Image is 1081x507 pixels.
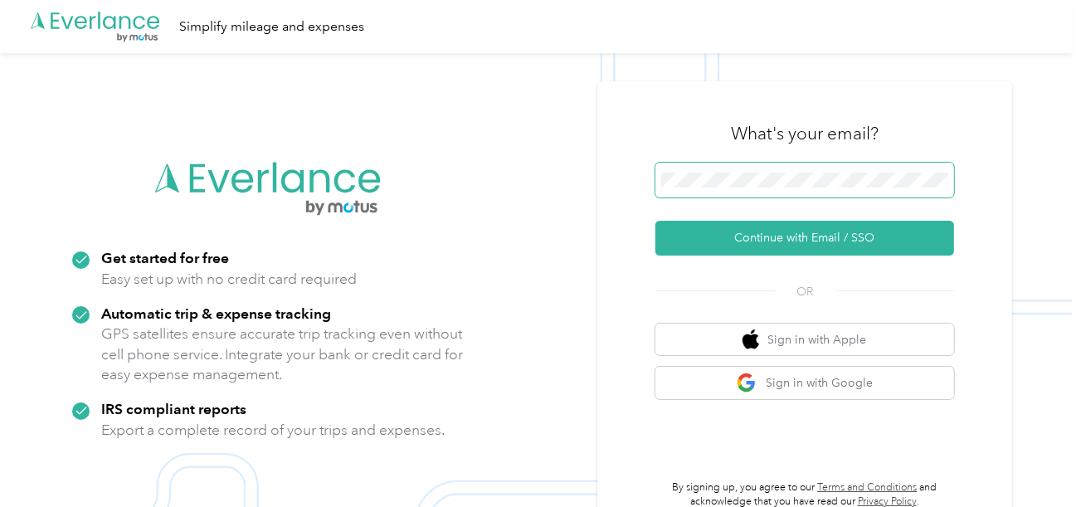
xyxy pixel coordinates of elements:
[101,249,229,266] strong: Get started for free
[101,400,246,417] strong: IRS compliant reports
[179,17,364,37] div: Simplify mileage and expenses
[817,481,917,494] a: Terms and Conditions
[988,414,1081,507] iframe: Everlance-gr Chat Button Frame
[655,324,954,356] button: apple logoSign in with Apple
[743,329,759,350] img: apple logo
[731,122,879,145] h3: What's your email?
[655,221,954,256] button: Continue with Email / SSO
[101,420,445,441] p: Export a complete record of your trips and expenses.
[101,269,357,290] p: Easy set up with no credit card required
[655,367,954,399] button: google logoSign in with Google
[737,373,757,393] img: google logo
[776,283,834,300] span: OR
[101,324,464,385] p: GPS satellites ensure accurate trip tracking even without cell phone service. Integrate your bank...
[101,305,331,322] strong: Automatic trip & expense tracking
